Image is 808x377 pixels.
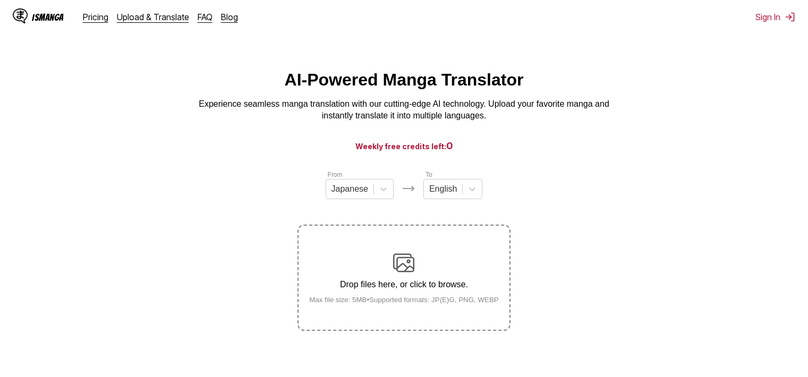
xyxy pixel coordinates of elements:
[13,8,83,25] a: IsManga LogoIsManga
[785,12,795,22] img: Sign out
[25,139,783,152] h3: Weekly free credits left:
[402,182,415,195] img: Languages icon
[192,98,617,122] p: Experience seamless manga translation with our cutting-edge AI technology. Upload your favorite m...
[328,171,343,178] label: From
[301,296,507,304] small: Max file size: 5MB • Supported formats: JP(E)G, PNG, WEBP
[221,12,238,22] a: Blog
[198,12,212,22] a: FAQ
[117,12,189,22] a: Upload & Translate
[426,171,432,178] label: To
[285,70,524,90] h1: AI-Powered Manga Translator
[32,12,64,22] div: IsManga
[301,280,507,289] p: Drop files here, or click to browse.
[13,8,28,23] img: IsManga Logo
[446,140,453,151] span: 0
[755,12,795,22] button: Sign In
[83,12,108,22] a: Pricing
